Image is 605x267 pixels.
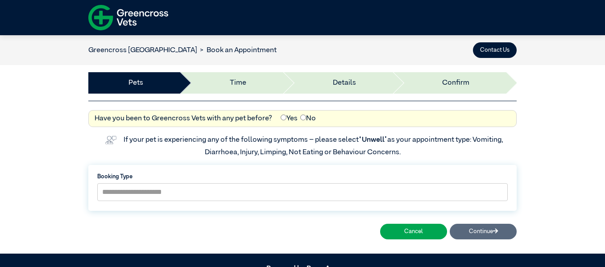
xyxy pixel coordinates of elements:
[88,45,277,56] nav: breadcrumb
[281,113,298,124] label: Yes
[88,47,197,54] a: Greencross [GEOGRAPHIC_DATA]
[300,113,316,124] label: No
[95,113,272,124] label: Have you been to Greencross Vets with any pet before?
[128,78,143,88] a: Pets
[380,224,447,239] button: Cancel
[300,115,306,120] input: No
[197,45,277,56] li: Book an Appointment
[281,115,286,120] input: Yes
[359,136,387,144] span: “Unwell”
[97,173,508,181] label: Booking Type
[124,136,504,156] label: If your pet is experiencing any of the following symptoms – please select as your appointment typ...
[102,133,119,147] img: vet
[88,2,168,33] img: f-logo
[473,42,517,58] button: Contact Us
